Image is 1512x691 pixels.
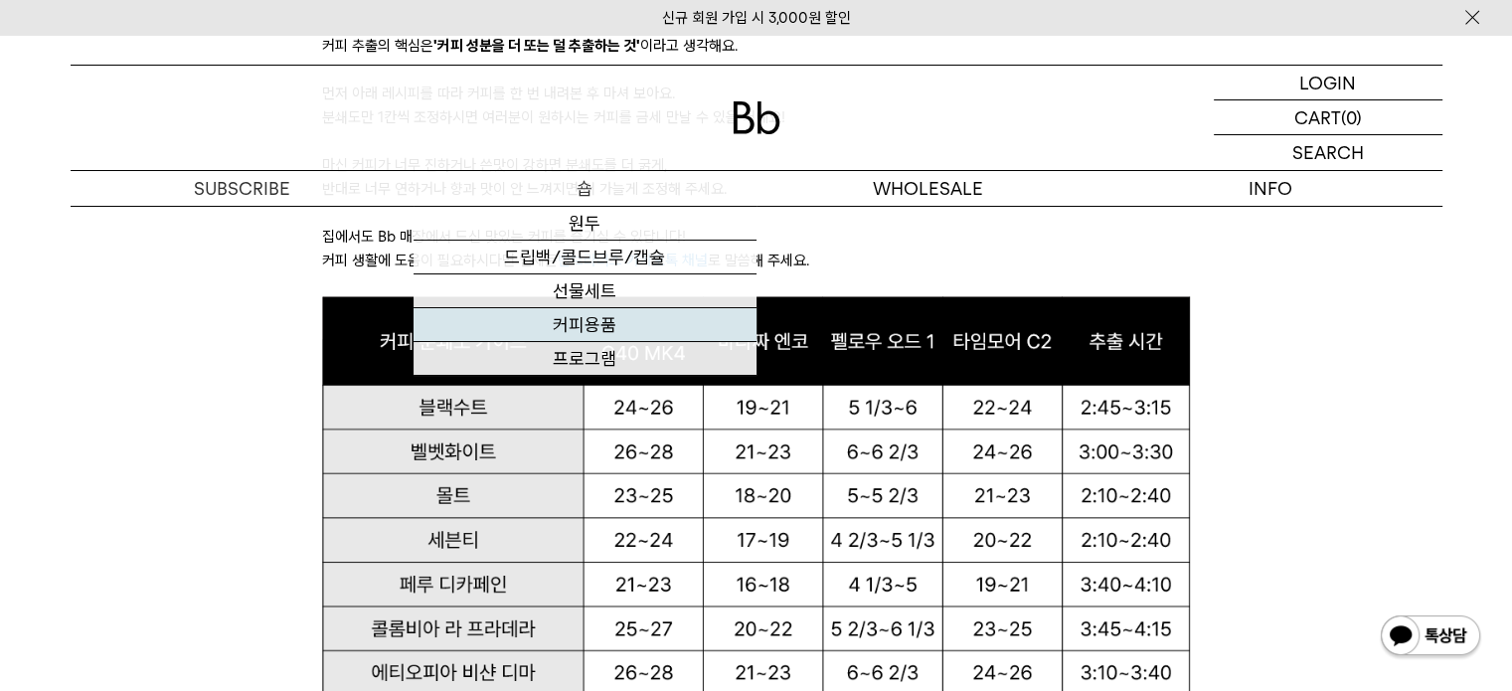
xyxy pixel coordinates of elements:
[1214,66,1442,100] a: LOGIN
[756,171,1099,206] p: WHOLESALE
[71,171,414,206] a: SUBSCRIBE
[1292,135,1364,170] p: SEARCH
[414,274,756,308] a: 선물세트
[1099,171,1442,206] p: INFO
[414,308,756,342] a: 커피용품
[414,342,756,376] a: 프로그램
[662,9,851,27] a: 신규 회원 가입 시 3,000원 할인
[414,241,756,274] a: 드립백/콜드브루/캡슐
[1379,613,1482,661] img: 카카오톡 채널 1:1 채팅 버튼
[322,249,1190,272] p: 커피 생활에 도움이 필요하시다면 언제든 로 말씀해 주세요.
[414,171,756,206] a: 숍
[1341,100,1362,134] p: (0)
[1299,66,1356,99] p: LOGIN
[414,207,756,241] a: 원두
[1214,100,1442,135] a: CART (0)
[1294,100,1341,134] p: CART
[322,225,1190,249] p: 집에서도 Bb 매장에서 드신 맛있는 커피를 즐기실 수 있답니다!
[733,101,780,134] img: 로고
